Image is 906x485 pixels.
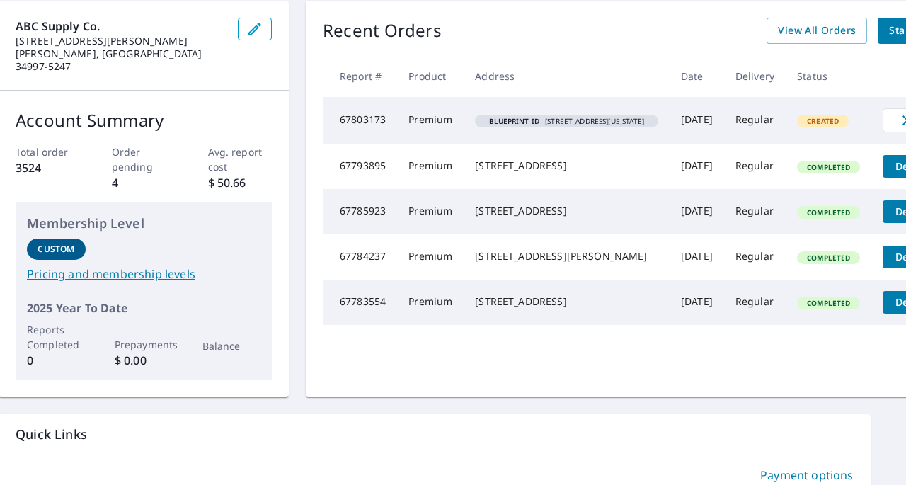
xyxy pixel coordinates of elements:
p: Custom [38,243,74,256]
td: Regular [724,234,786,280]
td: [DATE] [670,144,724,189]
th: Delivery [724,55,786,97]
p: $ 0.00 [115,352,173,369]
p: Recent Orders [323,18,442,44]
span: Created [798,116,847,126]
th: Status [786,55,871,97]
th: Address [464,55,670,97]
th: Date [670,55,724,97]
p: Reports Completed [27,322,86,352]
span: Completed [798,298,859,308]
td: 67785923 [323,189,397,234]
td: Premium [397,189,464,234]
p: Membership Level [27,214,260,233]
td: 67783554 [323,280,397,325]
p: Order pending [112,144,176,174]
td: [DATE] [670,280,724,325]
p: 0 [27,352,86,369]
p: Balance [202,338,261,353]
th: Report # [323,55,397,97]
p: Total order [16,144,80,159]
span: Completed [798,162,859,172]
div: [STREET_ADDRESS] [475,204,658,218]
p: Account Summary [16,108,272,133]
td: 67793895 [323,144,397,189]
td: [DATE] [670,189,724,234]
p: 3524 [16,159,80,176]
td: 67803173 [323,97,397,144]
a: Pricing and membership levels [27,266,260,283]
span: Completed [798,253,859,263]
p: [PERSON_NAME], [GEOGRAPHIC_DATA] 34997-5247 [16,47,226,73]
div: [STREET_ADDRESS] [475,159,658,173]
td: Premium [397,234,464,280]
p: 4 [112,174,176,191]
td: Premium [397,280,464,325]
span: Completed [798,207,859,217]
td: Regular [724,144,786,189]
td: 67784237 [323,234,397,280]
td: Regular [724,97,786,144]
div: [STREET_ADDRESS][PERSON_NAME] [475,249,658,263]
div: [STREET_ADDRESS] [475,295,658,309]
p: [STREET_ADDRESS][PERSON_NAME] [16,35,226,47]
th: Product [397,55,464,97]
p: $ 50.66 [208,174,273,191]
span: [STREET_ADDRESS][US_STATE] [481,118,653,125]
p: Avg. report cost [208,144,273,174]
td: Regular [724,189,786,234]
span: View All Orders [778,22,856,40]
td: [DATE] [670,234,724,280]
p: ABC Supply Co. [16,18,226,35]
p: 2025 Year To Date [27,299,260,316]
td: [DATE] [670,97,724,144]
p: Prepayments [115,337,173,352]
p: Quick Links [16,426,854,443]
td: Regular [724,280,786,325]
a: View All Orders [767,18,867,44]
td: Premium [397,97,464,144]
td: Premium [397,144,464,189]
em: Blueprint ID [489,118,539,125]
